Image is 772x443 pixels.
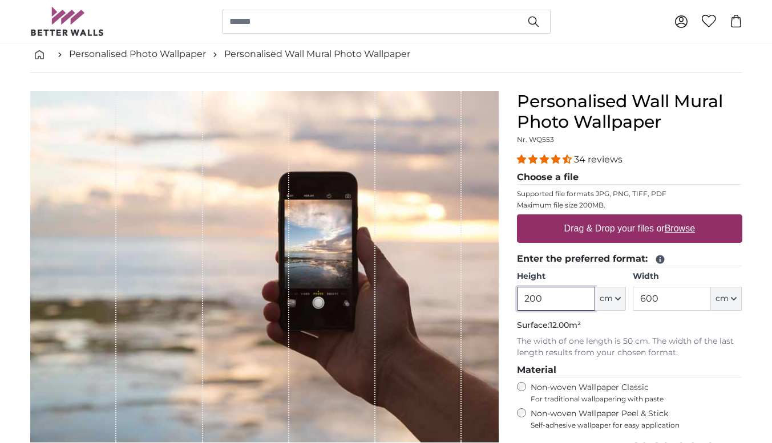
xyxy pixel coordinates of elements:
[517,170,742,185] legend: Choose a file
[517,201,742,210] p: Maximum file size 200MB.
[517,252,742,266] legend: Enter the preferred format:
[517,363,742,377] legend: Material
[30,36,742,73] nav: breadcrumbs
[517,135,554,144] span: Nr. WQ553
[600,293,613,304] span: cm
[69,47,206,61] a: Personalised Photo Wallpaper
[517,154,574,165] span: 4.32 stars
[633,271,742,282] label: Width
[517,189,742,198] p: Supported file formats JPG, PNG, TIFF, PDF
[595,287,626,311] button: cm
[517,336,742,359] p: The width of one length is 50 cm. The width of the last length results from your chosen format.
[531,382,742,404] label: Non-woven Wallpaper Classic
[574,154,623,165] span: 34 reviews
[549,320,581,330] span: 12.00m²
[517,320,742,331] p: Surface:
[716,293,729,304] span: cm
[711,287,742,311] button: cm
[531,395,742,404] span: For traditional wallpapering with paste
[559,217,699,240] label: Drag & Drop your files or
[517,271,626,282] label: Height
[531,421,742,430] span: Self-adhesive wallpaper for easy application
[517,91,742,132] h1: Personalised Wall Mural Photo Wallpaper
[30,7,104,36] img: Betterwalls
[224,47,410,61] a: Personalised Wall Mural Photo Wallpaper
[531,408,742,430] label: Non-woven Wallpaper Peel & Stick
[665,223,695,233] u: Browse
